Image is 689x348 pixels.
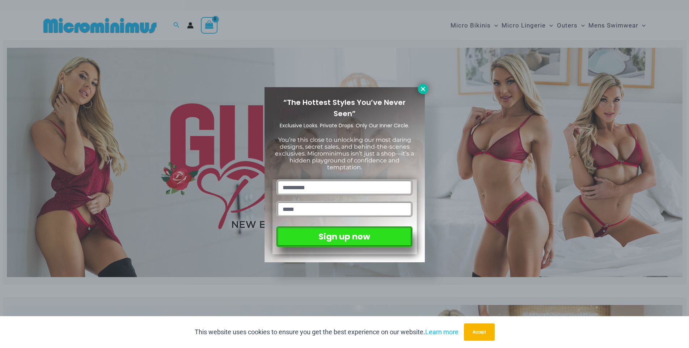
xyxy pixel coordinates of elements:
[275,136,414,171] span: You’re this close to unlocking our most daring designs, secret sales, and behind-the-scenes exclu...
[464,323,495,341] button: Accept
[280,122,409,129] span: Exclusive Looks. Private Drops. Only Our Inner Circle.
[195,327,458,338] p: This website uses cookies to ensure you get the best experience on our website.
[425,328,458,336] a: Learn more
[418,84,428,94] button: Close
[283,97,406,119] span: “The Hottest Styles You’ve Never Seen”
[276,226,412,247] button: Sign up now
